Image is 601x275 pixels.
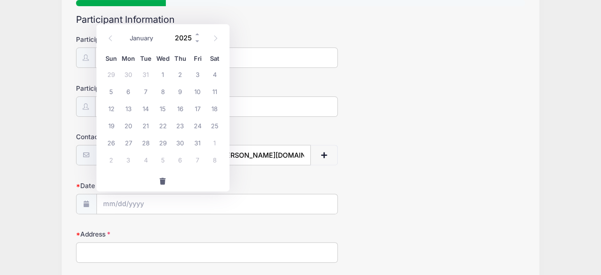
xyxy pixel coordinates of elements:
[154,117,172,134] span: January 22, 2025
[103,66,120,83] span: December 29, 2024
[172,66,189,83] span: January 2, 2025
[206,151,223,168] span: February 8, 2025
[172,134,189,151] span: January 30, 2025
[154,134,172,151] span: January 29, 2025
[137,134,154,151] span: January 28, 2025
[103,100,120,117] span: January 12, 2025
[76,132,226,142] label: Contact Email
[103,56,120,62] span: Sun
[206,100,223,117] span: January 18, 2025
[120,100,137,117] span: January 13, 2025
[120,134,137,151] span: January 27, 2025
[172,83,189,100] span: January 9, 2025
[189,83,206,100] span: January 10, 2025
[154,151,172,168] span: February 5, 2025
[125,32,167,45] select: Month
[120,117,137,134] span: January 20, 2025
[172,100,189,117] span: January 16, 2025
[189,151,206,168] span: February 7, 2025
[137,66,154,83] span: December 31, 2024
[206,56,223,62] span: Sat
[120,56,137,62] span: Mon
[172,117,189,134] span: January 23, 2025
[154,66,172,83] span: January 1, 2025
[76,14,525,25] h2: Participant Information
[172,151,189,168] span: February 6, 2025
[120,66,137,83] span: December 30, 2024
[172,56,189,62] span: Thu
[154,56,172,62] span: Wed
[206,66,223,83] span: January 4, 2025
[103,134,120,151] span: January 26, 2025
[76,35,226,44] label: Participant's First Name
[103,151,120,168] span: February 2, 2025
[206,134,223,151] span: February 1, 2025
[137,83,154,100] span: January 7, 2025
[95,96,338,117] input: Participant's Last Name
[137,151,154,168] span: February 4, 2025
[120,151,137,168] span: February 3, 2025
[103,83,120,100] span: January 5, 2025
[189,66,206,83] span: January 3, 2025
[95,47,338,68] input: Participant's First Name
[189,56,206,62] span: Fri
[137,117,154,134] span: January 21, 2025
[96,194,338,214] input: mm/dd/yyyy
[189,117,206,134] span: January 24, 2025
[137,56,154,62] span: Tue
[137,100,154,117] span: January 14, 2025
[76,181,226,190] label: Date of Birth
[189,100,206,117] span: January 17, 2025
[206,117,223,134] span: January 25, 2025
[76,84,226,93] label: Participant's Last Name
[103,117,120,134] span: January 19, 2025
[120,83,137,100] span: January 6, 2025
[154,83,172,100] span: January 8, 2025
[170,31,201,45] input: Year
[76,229,226,239] label: Address
[189,134,206,151] span: January 31, 2025
[206,83,223,100] span: January 11, 2025
[154,100,172,117] span: January 15, 2025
